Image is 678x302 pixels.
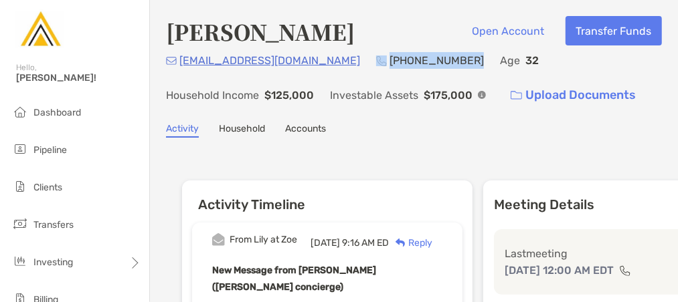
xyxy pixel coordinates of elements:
[311,237,340,249] span: [DATE]
[389,236,432,250] div: Reply
[230,234,297,245] div: From Lily at Zoe
[424,87,473,104] p: $175,000
[502,81,645,110] a: Upload Documents
[33,257,73,268] span: Investing
[33,107,81,118] span: Dashboard
[396,239,406,247] img: Reply icon
[12,104,28,120] img: dashboard icon
[264,87,314,104] p: $125,000
[566,16,662,45] button: Transfer Funds
[33,144,67,156] span: Pipeline
[500,52,520,69] p: Age
[525,52,539,69] p: 32
[330,87,418,104] p: Investable Assets
[285,123,326,138] a: Accounts
[16,72,141,84] span: [PERSON_NAME]!
[12,216,28,232] img: transfers icon
[219,123,265,138] a: Household
[33,219,74,231] span: Transfers
[478,91,486,99] img: Info Icon
[166,87,259,104] p: Household Income
[12,178,28,194] img: clients icon
[342,237,389,249] span: 9:16 AM ED
[505,262,614,279] p: [DATE] 12:00 AM EDT
[619,265,631,276] img: communication type
[166,123,199,138] a: Activity
[390,52,484,69] p: [PHONE_NUMBER]
[376,55,387,66] img: Phone Icon
[212,265,376,293] b: New Message from [PERSON_NAME] ([PERSON_NAME] concierge)
[166,16,355,47] h4: [PERSON_NAME]
[212,233,225,246] img: Event icon
[33,182,62,193] span: Clients
[462,16,555,45] button: Open Account
[12,141,28,157] img: pipeline icon
[166,57,177,65] img: Email Icon
[179,52,360,69] p: [EMAIL_ADDRESS][DOMAIN_NAME]
[16,5,64,53] img: Zoe Logo
[182,180,473,212] h6: Activity Timeline
[12,253,28,269] img: investing icon
[511,91,522,100] img: button icon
